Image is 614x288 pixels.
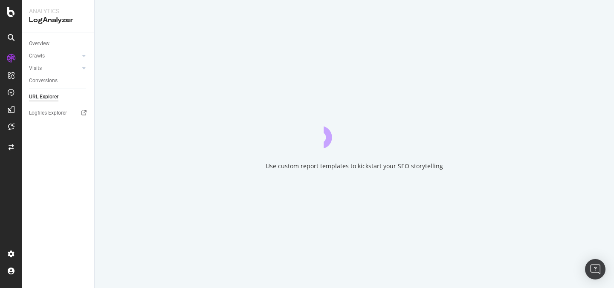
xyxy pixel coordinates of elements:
a: Overview [29,39,88,48]
div: Use custom report templates to kickstart your SEO storytelling [266,162,443,170]
a: Conversions [29,76,88,85]
a: Logfiles Explorer [29,109,88,118]
div: Crawls [29,52,45,60]
div: Analytics [29,7,87,15]
a: Visits [29,64,80,73]
div: Conversions [29,76,58,85]
div: Visits [29,64,42,73]
div: Logfiles Explorer [29,109,67,118]
div: Overview [29,39,49,48]
div: LogAnalyzer [29,15,87,25]
a: Crawls [29,52,80,60]
a: URL Explorer [29,92,88,101]
div: animation [324,118,385,148]
div: URL Explorer [29,92,58,101]
div: Open Intercom Messenger [585,259,605,279]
